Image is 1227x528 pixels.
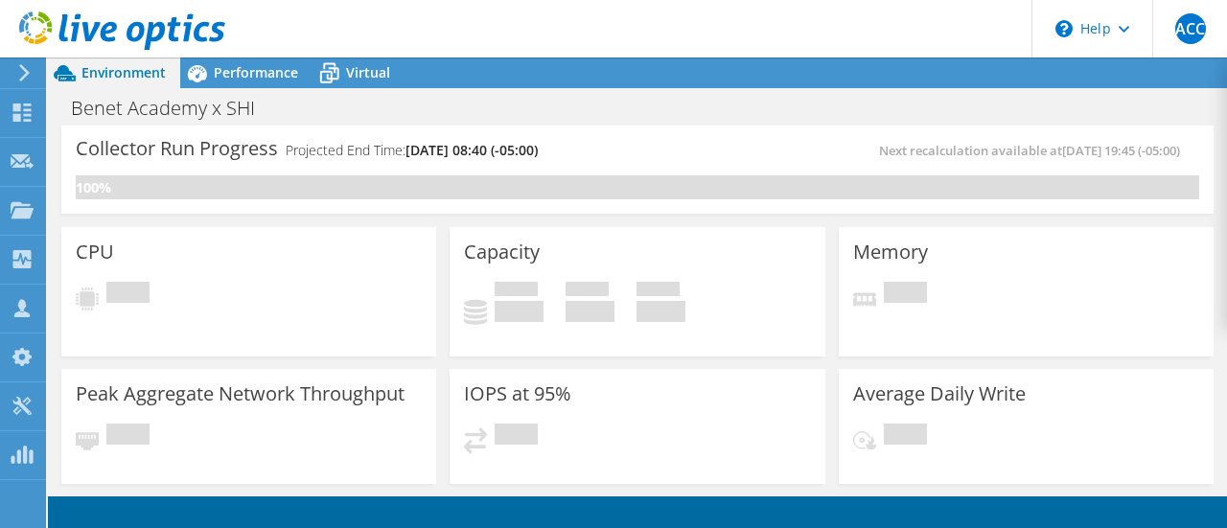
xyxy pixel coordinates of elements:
span: Pending [106,424,150,449]
h4: 0 GiB [495,301,544,322]
svg: \n [1055,20,1073,37]
h4: 0 GiB [637,301,685,322]
span: Next recalculation available at [879,142,1190,159]
span: [DATE] 19:45 (-05:00) [1062,142,1180,159]
span: Environment [81,63,166,81]
span: Pending [106,282,150,308]
h1: Benet Academy x SHI [62,98,285,119]
span: Pending [495,424,538,449]
span: Used [495,282,538,301]
h3: Average Daily Write [853,383,1026,404]
h3: CPU [76,241,114,263]
h3: Capacity [464,241,540,263]
span: Performance [214,63,298,81]
h3: IOPS at 95% [464,383,571,404]
span: Pending [884,424,927,449]
h4: Projected End Time: [286,140,538,161]
h3: Peak Aggregate Network Throughput [76,383,405,404]
span: ACC [1175,13,1206,44]
h3: Memory [853,241,928,263]
span: Pending [884,282,927,308]
span: Free [566,282,609,301]
span: Virtual [346,63,390,81]
h4: 0 GiB [566,301,614,322]
span: [DATE] 08:40 (-05:00) [405,141,538,159]
span: Total [637,282,680,301]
